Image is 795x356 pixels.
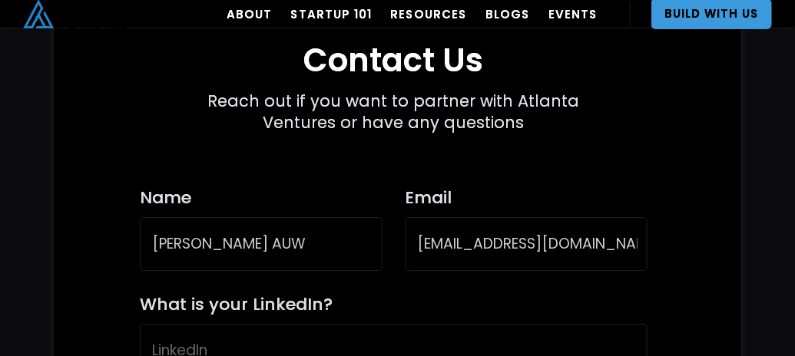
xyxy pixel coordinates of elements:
[140,294,333,315] label: What is your LinkedIn?
[406,187,648,208] label: Email
[190,91,596,133] div: Reach out if you want to partner with Atlanta Ventures or have any questions
[140,187,382,208] label: Name
[140,217,382,271] input: Full Name
[406,217,648,271] input: Company Email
